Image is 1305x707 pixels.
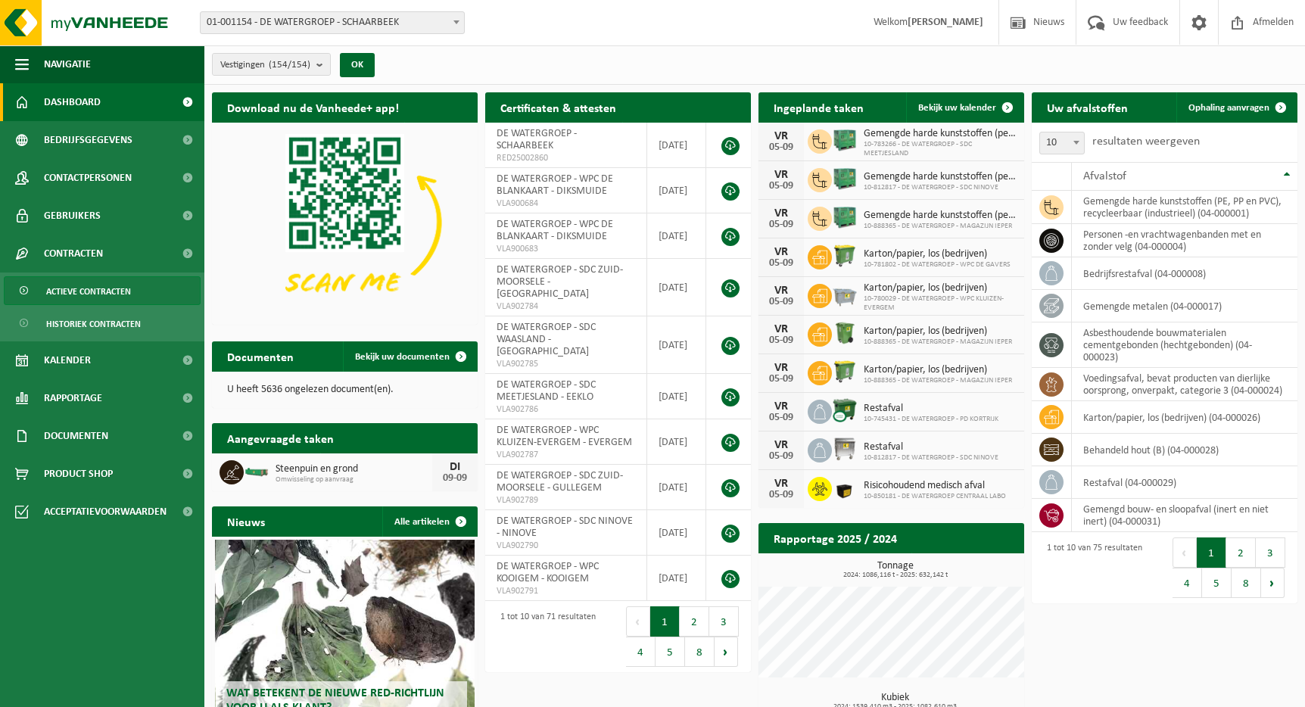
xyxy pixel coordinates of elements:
[766,130,796,142] div: VR
[647,168,706,213] td: [DATE]
[832,243,858,269] img: WB-0770-HPE-GN-51
[440,461,470,473] div: DI
[1173,537,1197,568] button: Previous
[864,140,1017,158] span: 10-783266 - DE WATERGROEP - SDC MEETJESLAND
[497,494,635,506] span: VLA902789
[44,379,102,417] span: Rapportage
[1072,368,1297,401] td: voedingsafval, bevat producten van dierlijke oorsprong, onverpakt, categorie 3 (04-000024)
[4,276,201,305] a: Actieve contracten
[647,259,706,316] td: [DATE]
[1226,537,1256,568] button: 2
[766,400,796,413] div: VR
[4,309,201,338] a: Historiek contracten
[864,128,1017,140] span: Gemengde harde kunststoffen (pe, pp en pvc), recycleerbaar (industrieel)
[343,341,476,372] a: Bekijk uw documenten
[497,403,635,416] span: VLA902786
[766,572,1024,579] span: 2024: 1086,116 t - 2025: 632,142 t
[647,419,706,465] td: [DATE]
[864,364,1012,376] span: Karton/papier, los (bedrijven)
[497,322,596,357] span: DE WATERGROEP - SDC WAASLAND - [GEOGRAPHIC_DATA]
[1072,290,1297,322] td: gemengde metalen (04-000017)
[212,53,331,76] button: Vestigingen(154/154)
[766,439,796,451] div: VR
[46,310,141,338] span: Historiek contracten
[1072,257,1297,290] td: bedrijfsrestafval (04-000008)
[212,423,349,453] h2: Aangevraagde taken
[647,510,706,556] td: [DATE]
[44,45,91,83] span: Navigatie
[766,258,796,269] div: 05-09
[715,637,738,667] button: Next
[709,606,739,637] button: 3
[864,222,1017,231] span: 10-888365 - DE WATERGROEP - MAGAZIJN IEPER
[766,142,796,153] div: 05-09
[497,470,623,494] span: DE WATERGROEP - SDC ZUID-MOORSELE - GULLEGEM
[650,606,680,637] button: 1
[766,561,1024,579] h3: Tonnage
[832,204,858,230] img: PB-HB-1400-HPE-GN-01
[832,320,858,346] img: WB-0370-HPE-GN-50
[340,53,375,77] button: OK
[766,220,796,230] div: 05-09
[766,323,796,335] div: VR
[766,478,796,490] div: VR
[864,325,1012,338] span: Karton/papier, los (bedrijven)
[864,210,1017,222] span: Gemengde harde kunststoffen (pe, pp en pvc), recycleerbaar (industrieel)
[1032,92,1143,122] h2: Uw afvalstoffen
[1039,132,1085,154] span: 10
[497,198,635,210] span: VLA900684
[1039,536,1142,600] div: 1 tot 10 van 75 resultaten
[44,83,101,121] span: Dashboard
[864,441,998,453] span: Restafval
[918,103,996,113] span: Bekijk uw kalender
[212,123,478,322] img: Download de VHEPlus App
[1261,568,1285,598] button: Next
[766,169,796,181] div: VR
[766,413,796,423] div: 05-09
[766,207,796,220] div: VR
[766,335,796,346] div: 05-09
[864,338,1012,347] span: 10-888365 - DE WATERGROEP - MAGAZIJN IEPER
[497,128,577,151] span: DE WATERGROEP - SCHAARBEEK
[1072,401,1297,434] td: karton/papier, los (bedrijven) (04-000026)
[200,11,465,34] span: 01-001154 - DE WATERGROEP - SCHAARBEEK
[647,213,706,259] td: [DATE]
[212,506,280,536] h2: Nieuws
[212,341,309,371] h2: Documenten
[864,403,998,415] span: Restafval
[493,605,596,668] div: 1 tot 10 van 71 resultaten
[626,606,650,637] button: Previous
[1202,568,1232,598] button: 5
[680,606,709,637] button: 2
[44,235,103,273] span: Contracten
[497,540,635,552] span: VLA902790
[1040,132,1084,154] span: 10
[44,493,167,531] span: Acceptatievoorwaarden
[906,92,1023,123] a: Bekijk uw kalender
[497,585,635,597] span: VLA902791
[832,282,858,307] img: WB-2500-GAL-GY-01
[220,54,310,76] span: Vestigingen
[864,376,1012,385] span: 10-888365 - DE WATERGROEP - MAGAZIJN IEPER
[497,243,635,255] span: VLA900683
[1092,135,1200,148] label: resultaten weergeven
[647,374,706,419] td: [DATE]
[1197,537,1226,568] button: 1
[497,515,633,539] span: DE WATERGROEP - SDC NINOVE - NINOVE
[647,123,706,168] td: [DATE]
[832,127,858,153] img: PB-HB-1400-HPE-GN-01
[212,92,414,122] h2: Download nu de Vanheede+ app!
[864,480,1006,492] span: Risicohoudend medisch afval
[201,12,464,33] span: 01-001154 - DE WATERGROEP - SCHAARBEEK
[832,436,858,462] img: WB-1100-GAL-GY-01
[244,464,269,478] img: HK-XC-10-GN-00
[1188,103,1269,113] span: Ophaling aanvragen
[864,183,1017,192] span: 10-812817 - DE WATERGROEP - SDC NINOVE
[46,277,131,306] span: Actieve contracten
[1072,499,1297,532] td: gemengd bouw- en sloopafval (inert en niet inert) (04-000031)
[485,92,631,122] h2: Certificaten & attesten
[497,173,613,197] span: DE WATERGROEP - WPC DE BLANKAART - DIKSMUIDE
[832,397,858,423] img: WB-1100-CU
[832,475,858,500] img: LP-SB-00030-HPE-51
[44,417,108,455] span: Documenten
